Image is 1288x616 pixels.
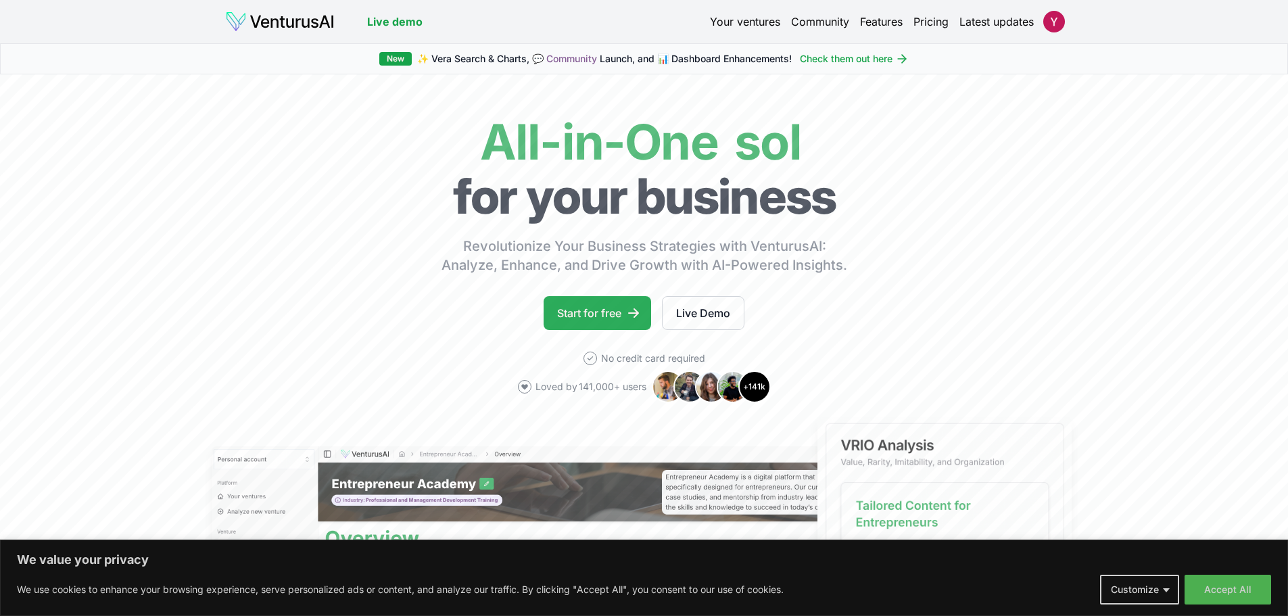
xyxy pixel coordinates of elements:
p: We use cookies to enhance your browsing experience, serve personalized ads or content, and analyz... [17,582,784,598]
a: Your ventures [710,14,780,30]
a: Check them out here [800,52,909,66]
button: Accept All [1185,575,1271,605]
a: Latest updates [959,14,1034,30]
p: We value your privacy [17,552,1271,568]
button: Customize [1100,575,1179,605]
a: Start for free [544,296,651,330]
span: ✨ Vera Search & Charts, 💬 Launch, and 📊 Dashboard Enhancements! [417,52,792,66]
a: Pricing [913,14,949,30]
a: Live Demo [662,296,744,330]
img: Avatar 1 [652,371,684,403]
img: logo [225,11,335,32]
img: Avatar 4 [717,371,749,403]
img: Avatar 3 [695,371,728,403]
div: New [379,52,412,66]
a: Live demo [367,14,423,30]
img: ACg8ocKroZvRFQiYX0kCW_uuWoaBt566HUTlP1LjqLh81Z1BJzP2qQ=s96-c [1043,11,1065,32]
a: Features [860,14,903,30]
img: Avatar 2 [673,371,706,403]
a: Community [546,53,597,64]
a: Community [791,14,849,30]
